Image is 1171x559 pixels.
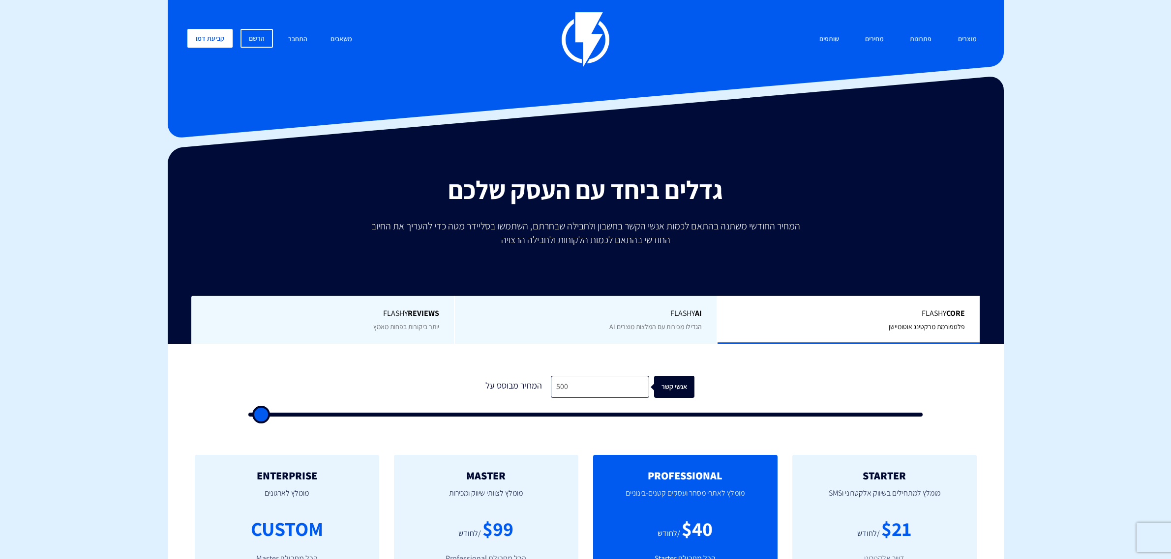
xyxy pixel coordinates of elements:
[240,29,273,48] a: הרשם
[807,470,962,481] h2: STARTER
[857,528,880,539] div: /לחודש
[281,29,315,50] a: התחבר
[323,29,360,50] a: משאבים
[458,528,481,539] div: /לחודש
[482,515,513,543] div: $99
[889,322,965,331] span: פלטפורמת מרקטינג אוטומיישן
[608,470,763,481] h2: PROFESSIONAL
[409,481,564,515] p: מומלץ לצוותי שיווק ומכירות
[732,308,965,319] span: Flashy
[682,515,713,543] div: $40
[902,29,939,50] a: פתרונות
[251,515,323,543] div: CUSTOM
[210,481,364,515] p: מומלץ לארגונים
[695,308,702,318] b: AI
[951,29,984,50] a: מוצרים
[608,481,763,515] p: מומלץ לאתרי מסחר ועסקים קטנים-בינוניים
[175,176,996,204] h2: גדלים ביחד עם העסק שלכם
[881,515,911,543] div: $21
[187,29,233,48] a: קביעת דמו
[373,322,439,331] span: יותר ביקורות בפחות מאמץ
[470,308,702,319] span: Flashy
[658,528,680,539] div: /לחודש
[206,308,439,319] span: Flashy
[409,470,564,481] h2: MASTER
[477,376,551,398] div: המחיר מבוסס על
[858,29,891,50] a: מחירים
[364,219,807,247] p: המחיר החודשי משתנה בהתאם לכמות אנשי הקשר בחשבון ולחבילה שבחרתם, השתמשו בסליידר מטה כדי להעריך את ...
[946,308,965,318] b: Core
[210,470,364,481] h2: ENTERPRISE
[408,308,439,318] b: REVIEWS
[812,29,846,50] a: שותפים
[609,322,702,331] span: הגדילו מכירות עם המלצות מוצרים AI
[807,481,962,515] p: מומלץ למתחילים בשיווק אלקטרוני וSMS
[662,376,702,398] div: אנשי קשר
